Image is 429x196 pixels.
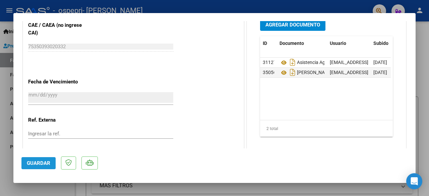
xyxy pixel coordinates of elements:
div: 2 total [260,120,393,137]
datatable-header-cell: ID [260,36,277,51]
i: Descargar documento [288,67,297,78]
p: Fecha de Vencimiento [28,78,91,86]
span: Asistencia Agosto [PERSON_NAME] [280,60,371,65]
i: Descargar documento [288,57,297,68]
div: DOCUMENTACIÓN RESPALDATORIA [247,13,406,152]
span: 31127 [263,60,276,65]
span: ID [263,41,267,46]
datatable-header-cell: Usuario [327,36,371,51]
datatable-header-cell: Documento [277,36,327,51]
span: Agregar Documento [265,22,320,28]
span: [PERSON_NAME] Asistencia [DATE] [280,70,370,75]
span: Documento [280,41,304,46]
div: Open Intercom Messenger [406,173,422,189]
span: [DATE] [373,60,387,65]
span: Subido [373,41,388,46]
datatable-header-cell: Subido [371,36,404,51]
button: Agregar Documento [260,18,325,31]
span: 35056 [263,70,276,75]
span: Guardar [27,160,50,166]
span: [DATE] [373,70,387,75]
p: Ref. Externa [28,116,91,124]
button: Guardar [21,157,56,169]
p: CAE / CAEA (no ingrese CAI) [28,21,91,37]
span: Usuario [330,41,346,46]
